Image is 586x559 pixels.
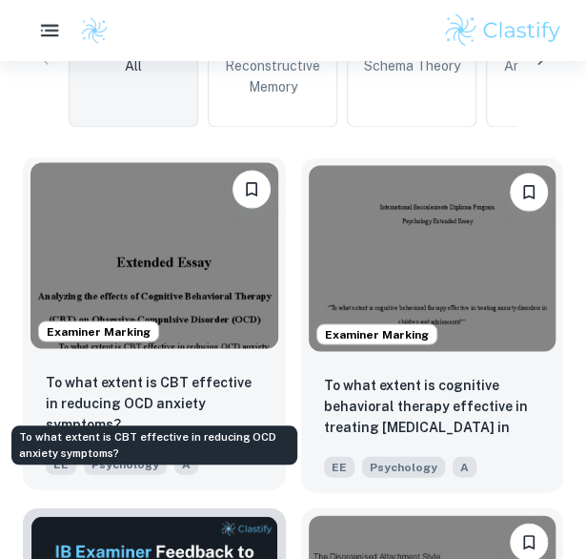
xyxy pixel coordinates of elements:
[232,170,271,208] button: Please log in to bookmark exemplars
[317,325,436,342] span: Examiner Marking
[453,456,476,477] span: A
[39,322,158,340] span: Examiner Marking
[80,16,109,45] img: Clastify logo
[23,157,286,492] a: Examiner MarkingPlease log in to bookmark exemplarsTo what extent is CBT effective in reducing OC...
[309,165,556,351] img: Psychology EE example thumbnail: To what extent is cognitive behavioral t
[301,157,564,492] a: Examiner MarkingPlease log in to bookmark exemplarsTo what extent is cognitive behavioral therapy...
[324,456,354,477] span: EE
[510,173,548,211] button: Please log in to bookmark exemplars
[125,55,142,76] span: All
[216,55,329,97] span: Reconstructive Memory
[324,374,541,439] p: To what extent is cognitive behavioral therapy effective in treating anxiety disorders in childre...
[30,162,278,348] img: Psychology EE example thumbnail: To what extent is CBT effective in reduc
[11,425,297,465] div: To what extent is CBT effective in reducing OCD anxiety symptoms?
[69,16,109,45] a: Clastify logo
[364,55,460,76] span: Schema Theory
[362,456,445,477] span: Psychology
[46,371,263,434] p: To what extent is CBT effective in reducing OCD anxiety symptoms?
[442,11,563,50] img: Clastify logo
